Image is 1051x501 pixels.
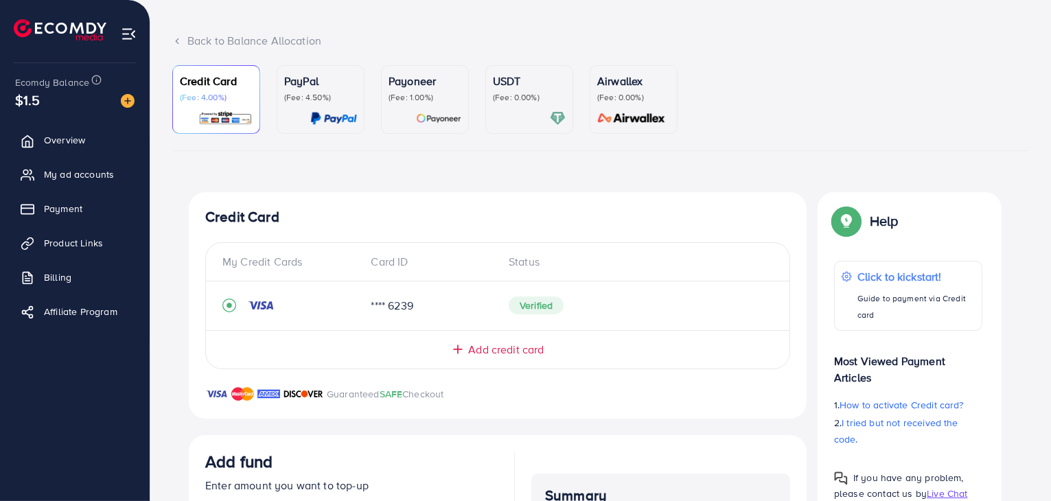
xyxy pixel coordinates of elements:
span: SAFE [380,387,403,401]
div: Status [498,254,773,270]
svg: record circle [222,299,236,312]
img: brand [205,386,228,402]
img: logo [14,19,106,40]
img: card [550,110,566,126]
span: Overview [44,133,85,147]
span: Product Links [44,236,103,250]
img: brand [231,386,254,402]
span: How to activate Credit card? [840,398,963,412]
div: Card ID [360,254,498,270]
span: Affiliate Program [44,305,117,318]
p: Guaranteed Checkout [327,386,444,402]
div: Back to Balance Allocation [172,33,1029,49]
img: Popup guide [834,471,848,485]
div: My Credit Cards [222,254,360,270]
p: 2. [834,415,982,447]
a: Affiliate Program [10,298,139,325]
iframe: Chat [993,439,1041,491]
span: Payment [44,202,82,215]
p: (Fee: 4.00%) [180,92,253,103]
img: card [593,110,670,126]
span: I tried but not received the code. [834,416,958,446]
p: Credit Card [180,73,253,89]
p: (Fee: 0.00%) [597,92,670,103]
span: My ad accounts [44,167,114,181]
p: Payoneer [389,73,461,89]
a: Payment [10,195,139,222]
p: USDT [493,73,566,89]
p: Help [870,213,899,229]
p: 1. [834,397,982,413]
p: (Fee: 4.50%) [284,92,357,103]
span: Billing [44,270,71,284]
p: PayPal [284,73,357,89]
p: Enter amount you want to top-up [205,477,498,493]
a: My ad accounts [10,161,139,188]
h3: Add fund [205,452,273,471]
img: Popup guide [834,209,859,233]
span: Ecomdy Balance [15,75,89,89]
p: Most Viewed Payment Articles [834,342,982,386]
span: Verified [509,296,564,314]
img: credit [247,300,275,311]
span: $1.5 [15,90,41,110]
p: Airwallex [597,73,670,89]
img: brand [284,386,323,402]
h4: Credit Card [205,209,790,226]
a: Overview [10,126,139,154]
img: image [121,94,135,108]
span: Live Chat [927,487,967,500]
img: brand [257,386,280,402]
img: card [310,110,357,126]
p: (Fee: 0.00%) [493,92,566,103]
p: Guide to payment via Credit card [857,290,975,323]
img: card [416,110,461,126]
p: Click to kickstart! [857,268,975,285]
span: If you have any problem, please contact us by [834,471,964,500]
a: Product Links [10,229,139,257]
a: Billing [10,264,139,291]
img: card [198,110,253,126]
p: (Fee: 1.00%) [389,92,461,103]
span: Add credit card [468,342,544,358]
img: menu [121,26,137,42]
